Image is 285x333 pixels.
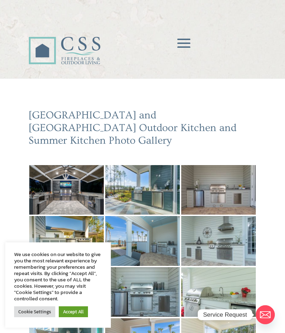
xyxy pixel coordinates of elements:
[105,216,180,266] img: 4
[14,251,102,302] div: We use cookies on our website to give you the most relevant experience by remembering your prefer...
[14,306,55,317] a: Cookie Settings
[181,165,256,215] img: 2
[28,17,100,68] img: CSS Fireplaces & Outdoor Living (Formerly Construction Solutions & Supply)- Jacksonville Ormond B...
[256,305,275,324] a: Email
[105,165,180,215] img: 1
[29,216,104,266] img: 3
[181,216,256,266] img: 5
[29,165,104,215] img: 30
[181,267,256,317] img: 8
[59,306,88,317] a: Accept All
[105,267,180,317] img: 7
[28,109,256,150] h2: [GEOGRAPHIC_DATA] and [GEOGRAPHIC_DATA] Outdoor Kitchen and Summer Kitchen Photo Gallery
